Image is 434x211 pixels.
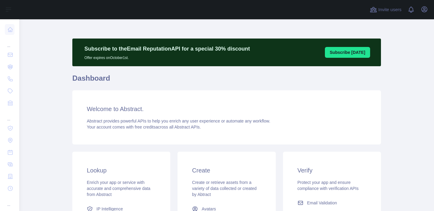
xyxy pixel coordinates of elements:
[84,45,250,53] p: Subscribe to the Email Reputation API for a special 30 % discount
[5,110,14,122] div: ...
[369,5,403,14] button: Invite users
[192,166,261,175] h3: Create
[87,125,201,129] span: Your account comes with across all Abstract APIs.
[295,197,369,208] a: Email Validation
[87,180,150,197] span: Enrich your app or service with accurate and comprehensive data from Abstract
[378,6,401,13] span: Invite users
[87,105,366,113] h3: Welcome to Abstract.
[297,166,366,175] h3: Verify
[307,200,337,206] span: Email Validation
[84,53,250,60] p: Offer expires on October 1st.
[87,166,156,175] h3: Lookup
[297,180,359,191] span: Protect your app and ensure compliance with verification APIs
[192,180,256,197] span: Create or retrieve assets from a variety of data collected or created by Abtract
[87,119,270,123] span: Abstract provides powerful APIs to help you enrich any user experience or automate any workflow.
[325,47,370,58] button: Subscribe [DATE]
[5,195,14,207] div: ...
[135,125,156,129] span: free credits
[5,36,14,48] div: ...
[72,73,381,88] h1: Dashboard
